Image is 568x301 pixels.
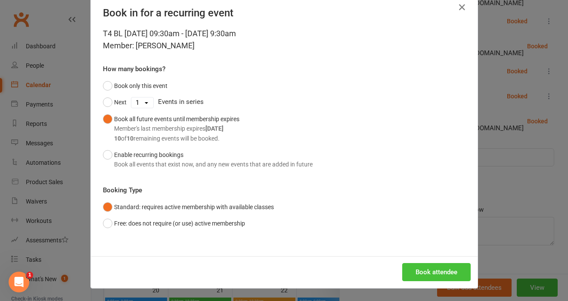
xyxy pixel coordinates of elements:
div: Member's last membership expires [114,124,239,133]
button: Book only this event [103,78,168,94]
iframe: Intercom live chat [9,272,29,292]
button: Free: does not require (or use) active membership [103,215,245,232]
div: T4 BL [DATE] 09:30am - [DATE] 9:30am Member: [PERSON_NAME] [103,28,466,52]
div: Events in series [103,94,466,110]
button: Book all future events until membership expiresMember's last membership expires[DATE]10of10remain... [103,111,239,147]
span: 1 [26,272,33,279]
div: Book all future events until membership expires [114,114,239,143]
strong: 10 [127,135,133,142]
button: Next [103,94,127,110]
button: Standard: requires active membership with available classes [103,199,274,215]
label: How many bookings? [103,64,165,74]
div: Book all events that exist now, and any new events that are added in future [114,160,313,169]
h4: Book in for a recurring event [103,7,466,19]
button: Close [455,0,469,14]
strong: 10 [114,135,121,142]
button: Book attendee [402,263,471,281]
label: Booking Type [103,185,142,195]
button: Enable recurring bookingsBook all events that exist now, and any new events that are added in future [103,147,313,173]
strong: [DATE] [205,125,223,132]
div: of remaining events will be booked. [114,134,239,143]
